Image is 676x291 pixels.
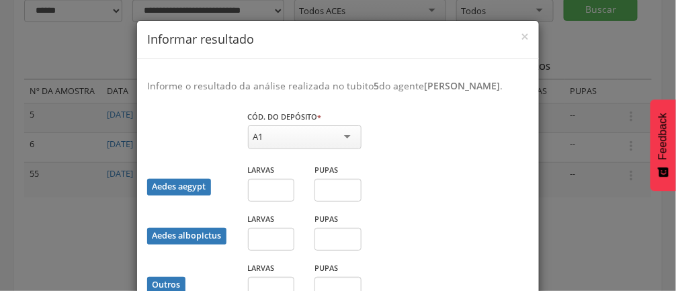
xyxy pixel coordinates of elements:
[248,112,322,122] label: Cód. do depósito
[314,214,338,224] label: Pupas
[650,99,676,191] button: Feedback - Mostrar pesquisa
[253,130,263,142] div: A1
[248,165,275,175] label: Larvas
[657,113,669,160] span: Feedback
[248,214,275,224] label: Larvas
[521,30,529,44] button: Close
[147,79,529,93] p: Informe o resultado da análise realizada no tubito do agente .
[147,31,529,48] h4: Informar resultado
[248,263,275,274] label: Larvas
[374,79,379,92] b: 5
[147,228,226,245] div: Aedes albopictus
[314,263,338,274] label: Pupas
[521,27,529,46] span: ×
[314,165,338,175] label: Pupas
[147,179,211,196] div: Aedes aegypt
[424,79,500,92] b: [PERSON_NAME]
